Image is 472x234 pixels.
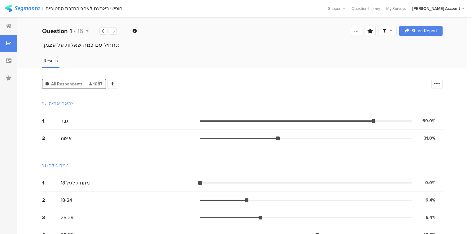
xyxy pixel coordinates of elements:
[422,118,435,124] div: 69.0%
[89,81,103,87] span: 1087
[412,6,460,11] div: [PERSON_NAME] Account
[426,197,435,203] div: 6.4%
[328,4,345,13] div: Support
[424,135,435,141] div: 31.0%
[42,214,61,221] div: 3
[42,5,43,12] div: |
[42,162,68,169] div: 1.b מה גילך?
[42,135,61,142] div: 2
[42,41,443,49] div: נתחיל עם כמה שאלות על עצמך:
[42,179,61,186] div: 1
[61,179,90,186] span: מתחת לגיל 18
[61,197,72,204] span: 18-24
[383,6,409,11] a: My Surveys
[61,214,73,221] span: 25-29
[61,135,72,142] span: אישה
[425,180,435,186] div: 0.0%
[42,197,61,204] div: 2
[74,26,76,36] span: /
[46,6,122,11] div: חופשי בארצנו לאחר החזרת החטופים
[426,214,435,221] div: 8.4%
[348,6,383,11] a: Question Library
[5,5,40,12] img: segmanta logo
[42,26,72,36] b: Question 1
[42,100,73,107] div: 1.a האם את/ה?
[61,117,68,124] span: גבר
[412,29,437,33] span: Share Report
[51,81,83,87] span: All Respondents
[77,26,83,36] span: 16
[42,117,61,124] div: 1
[44,58,58,64] span: Results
